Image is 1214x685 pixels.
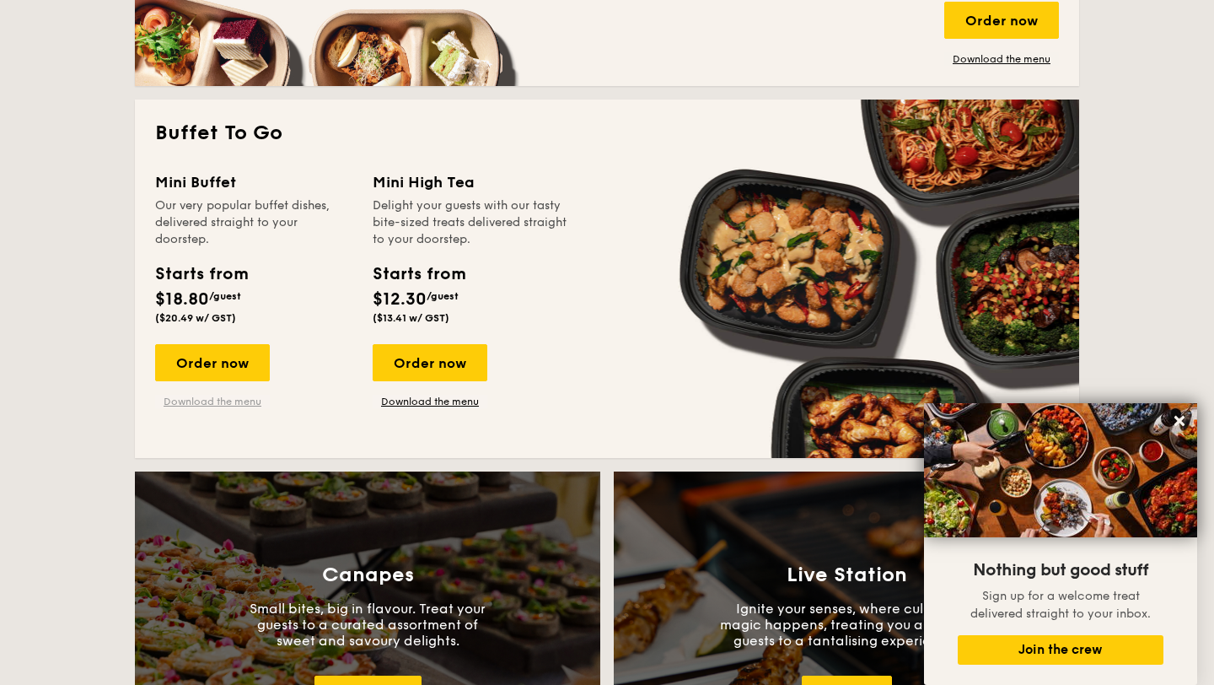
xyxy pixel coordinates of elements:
[209,290,241,302] span: /guest
[427,290,459,302] span: /guest
[924,403,1197,537] img: DSC07876-Edit02-Large.jpeg
[241,601,494,649] p: Small bites, big in flavour. Treat your guests to a curated assortment of sweet and savoury delig...
[155,170,352,194] div: Mini Buffet
[373,197,570,248] div: Delight your guests with our tasty bite-sized treats delivered straight to your doorstep.
[1166,407,1193,434] button: Close
[373,344,487,381] div: Order now
[155,289,209,310] span: $18.80
[155,120,1059,147] h2: Buffet To Go
[373,395,487,408] a: Download the menu
[155,395,270,408] a: Download the menu
[155,197,352,248] div: Our very popular buffet dishes, delivered straight to your doorstep.
[155,312,236,324] span: ($20.49 w/ GST)
[787,564,907,587] h3: Live Station
[944,52,1059,66] a: Download the menu
[373,312,449,324] span: ($13.41 w/ GST)
[720,601,973,649] p: Ignite your senses, where culinary magic happens, treating you and your guests to a tantalising e...
[973,560,1148,580] span: Nothing but good stuff
[958,635,1163,665] button: Join the crew
[373,170,570,194] div: Mini High Tea
[373,262,465,287] div: Starts from
[373,289,427,310] span: $12.30
[155,262,247,287] div: Starts from
[155,344,270,381] div: Order now
[944,2,1059,39] div: Order now
[970,589,1151,621] span: Sign up for a welcome treat delivered straight to your inbox.
[322,564,414,587] h3: Canapes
